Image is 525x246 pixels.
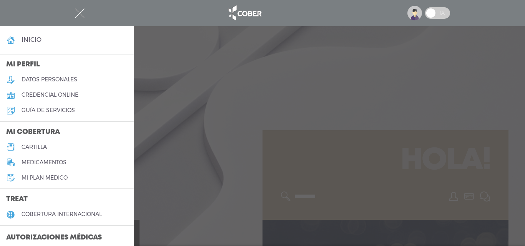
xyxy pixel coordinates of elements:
img: profile-placeholder.svg [407,6,422,20]
h5: datos personales [22,76,77,83]
img: Cober_menu-close-white.svg [75,8,85,18]
h5: medicamentos [22,159,66,166]
h4: inicio [22,36,42,43]
h5: credencial online [22,92,78,98]
h5: Mi plan médico [22,175,68,181]
img: logo_cober_home-white.png [224,4,265,22]
h5: cobertura internacional [22,211,102,218]
h5: cartilla [22,144,47,150]
h5: guía de servicios [22,107,75,114]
